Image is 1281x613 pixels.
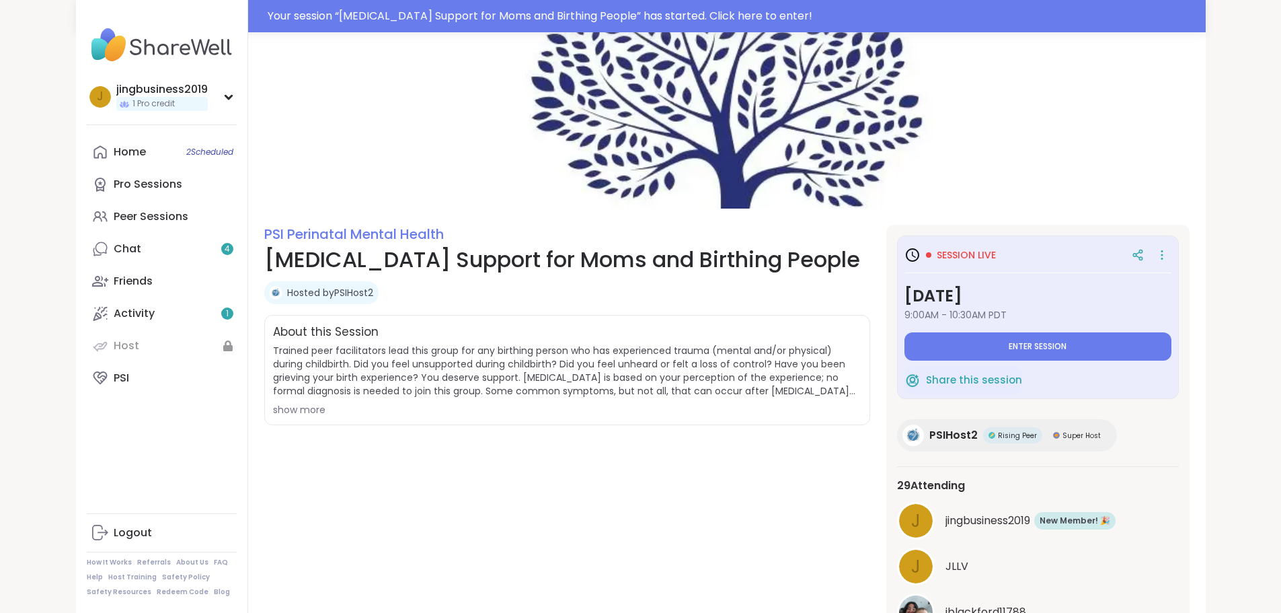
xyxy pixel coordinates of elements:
[902,425,924,446] img: PSIHost2
[87,168,237,201] a: Pro Sessions
[273,344,861,398] span: Trained peer facilitators lead this group for any birthing person who has experienced trauma (men...
[114,242,141,256] div: Chat
[911,508,921,534] span: j
[87,587,151,597] a: Safety Resources
[904,366,1022,394] button: Share this session
[897,419,1117,452] a: PSIHost2PSIHost2Rising PeerRising PeerSuper HostSuper Host
[945,558,968,575] span: JLLV
[904,372,921,388] img: ShareWell Logomark
[273,324,379,341] h2: About this Session
[904,332,1171,361] button: Enter session
[945,513,1030,529] span: jingbusiness2019
[87,265,237,297] a: Friends
[114,526,152,540] div: Logout
[226,308,229,320] span: 1
[114,306,155,321] div: Activity
[904,308,1171,322] span: 9:00AM - 10:30AM PDT
[904,284,1171,308] h3: [DATE]
[87,201,237,233] a: Peer Sessions
[114,145,146,159] div: Home
[87,558,132,567] a: How It Works
[929,427,978,443] span: PSIHost2
[998,431,1037,441] span: Rising Peer
[225,244,230,255] span: 4
[114,371,129,386] div: PSI
[87,362,237,394] a: PSI
[264,225,444,244] a: PSI Perinatal Mental Health
[114,338,139,353] div: Host
[87,136,237,168] a: Home2Scheduled
[897,548,1179,585] a: JJLLV
[268,8,1198,24] div: Your session “ [MEDICAL_DATA] Support for Moms and Birthing People ” has started. Click here to e...
[162,573,210,582] a: Safety Policy
[114,274,153,289] div: Friends
[897,478,965,494] span: 29 Attending
[108,573,157,582] a: Host Training
[186,147,233,157] span: 2 Scheduled
[937,248,996,262] span: Session live
[264,244,870,276] h1: [MEDICAL_DATA] Support for Moms and Birthing People
[988,432,995,439] img: Rising Peer
[273,403,861,417] div: show more
[269,286,282,299] img: PSIHost2
[157,587,208,597] a: Redeem Code
[87,233,237,265] a: Chat4
[97,88,103,106] span: j
[114,209,188,224] div: Peer Sessions
[1053,432,1060,439] img: Super Host
[897,502,1179,540] a: jjingbusiness2019New Member! 🎉
[1009,341,1066,352] span: Enter session
[137,558,171,567] a: Referrals
[87,297,237,330] a: Activity1
[87,573,103,582] a: Help
[926,373,1022,388] span: Share this session
[116,82,208,97] div: jingbusiness2019
[176,558,208,567] a: About Us
[214,558,228,567] a: FAQ
[87,330,237,362] a: Host
[114,177,182,192] div: Pro Sessions
[1062,431,1101,441] span: Super Host
[287,286,373,299] a: Hosted byPSIHost2
[1040,515,1110,527] span: New Member! 🎉
[911,554,921,580] span: J
[87,517,237,549] a: Logout
[132,98,175,110] span: 1 Pro credit
[214,587,230,597] a: Blog
[87,22,237,69] img: ShareWell Nav Logo
[248,32,1206,209] img: Birth Trauma Support for Moms and Birthing People cover image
